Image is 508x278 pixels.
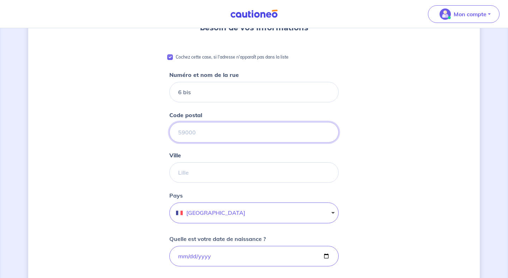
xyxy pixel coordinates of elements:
button: illu_account_valid_menu.svgMon compte [428,5,500,23]
strong: Ville [169,152,181,159]
strong: Numéro et nom de la rue [169,71,239,78]
img: Cautioneo [228,10,280,18]
input: 01/01/1980 [169,246,339,266]
p: Mon compte [454,10,486,18]
img: illu_account_valid_menu.svg [440,8,451,20]
strong: Code postal [169,111,202,119]
h4: nous avons aussi besoin de vos informations [169,11,339,33]
input: 54 rue nationale [169,82,339,102]
label: Pays [169,191,183,200]
input: Lille [169,162,339,183]
p: Cochez cette case, si l'adresse n'apparaît pas dans la liste [176,53,289,61]
p: Quelle est votre date de naissance ? [169,235,266,243]
input: 59000 [169,122,339,143]
button: [GEOGRAPHIC_DATA] [169,203,339,223]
